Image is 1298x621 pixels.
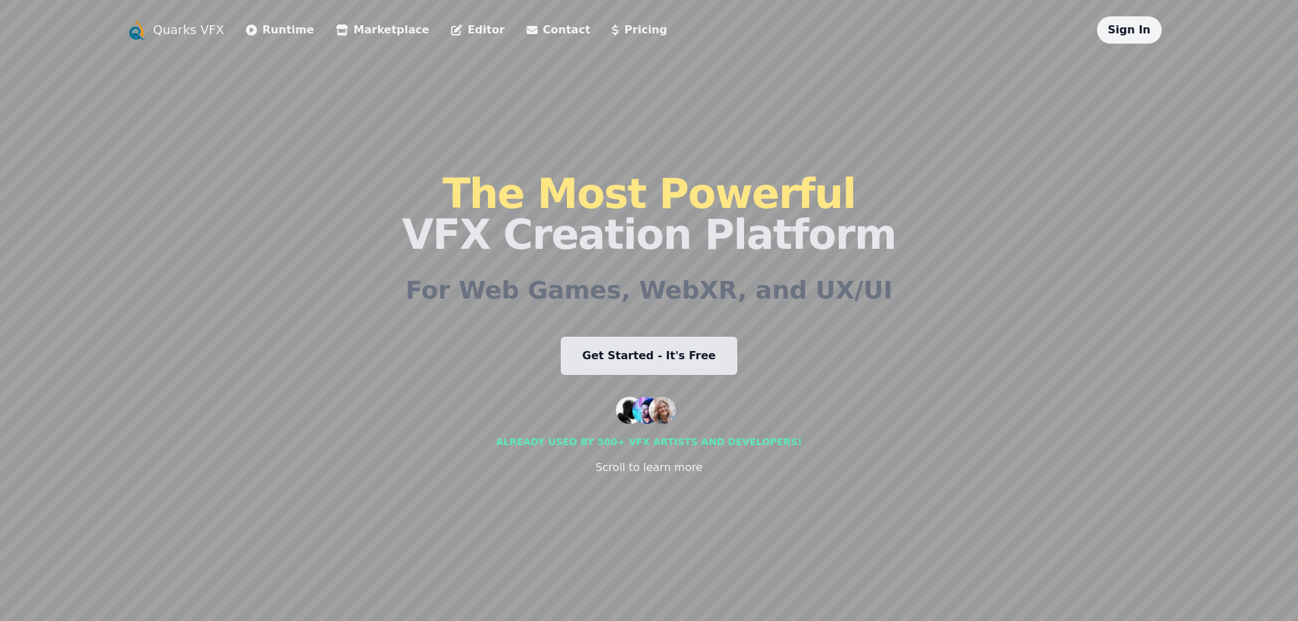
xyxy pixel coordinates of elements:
[246,22,314,38] a: Runtime
[649,397,676,424] img: customer 3
[405,277,893,304] h2: For Web Games, WebXR, and UX/UI
[451,22,504,38] a: Editor
[336,22,429,38] a: Marketplace
[561,337,738,375] a: Get Started - It's Free
[402,173,896,255] h1: VFX Creation Platform
[527,22,591,38] a: Contact
[496,435,802,449] div: Already used by 500+ vfx artists and developers!
[612,22,667,38] a: Pricing
[153,20,225,40] a: Quarks VFX
[616,397,643,424] img: customer 1
[1108,23,1151,36] a: Sign In
[632,397,660,424] img: customer 2
[442,170,855,217] span: The Most Powerful
[596,459,702,476] div: Scroll to learn more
